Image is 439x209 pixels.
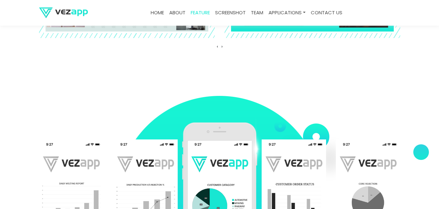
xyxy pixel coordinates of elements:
a: about [167,7,188,19]
a: Applications [266,7,308,19]
a: screenshot [213,7,248,19]
span: Previous [217,43,218,50]
iframe: Drift Widget Chat Window [305,109,435,180]
img: logo [39,7,88,18]
a: contact us [308,7,345,19]
a: team [248,7,266,19]
iframe: Drift Widget Chat Controller [406,176,431,201]
a: feature [188,7,213,19]
a: Home [148,7,167,19]
span: Next [221,43,223,50]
